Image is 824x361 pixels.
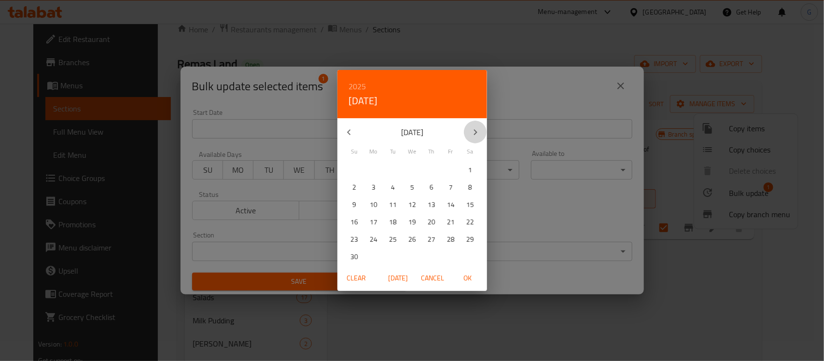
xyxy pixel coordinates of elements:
[384,213,402,231] button: 18
[370,198,377,210] p: 10
[430,181,433,193] p: 6
[449,181,453,193] p: 7
[404,147,421,156] span: We
[365,196,382,213] button: 10
[346,213,363,231] button: 16
[468,181,472,193] p: 8
[466,198,474,210] p: 15
[456,272,479,284] span: OK
[468,164,472,176] p: 1
[370,233,377,245] p: 24
[365,179,382,196] button: 3
[391,181,395,193] p: 4
[428,216,435,228] p: 20
[350,216,358,228] p: 16
[423,196,440,213] button: 13
[442,179,460,196] button: 7
[447,198,455,210] p: 14
[442,231,460,248] button: 28
[346,231,363,248] button: 23
[389,198,397,210] p: 11
[461,147,479,156] span: Sa
[466,216,474,228] p: 22
[408,233,416,245] p: 26
[452,269,483,287] button: OK
[410,181,414,193] p: 5
[461,161,479,179] button: 1
[387,272,410,284] span: [DATE]
[428,198,435,210] p: 13
[349,80,366,93] button: 2025
[372,181,376,193] p: 3
[404,231,421,248] button: 26
[384,196,402,213] button: 11
[345,272,368,284] span: Clear
[461,196,479,213] button: 15
[461,231,479,248] button: 29
[447,233,455,245] p: 28
[384,231,402,248] button: 25
[428,233,435,245] p: 27
[461,179,479,196] button: 8
[361,126,464,138] p: [DATE]
[404,196,421,213] button: 12
[365,147,382,156] span: Mo
[404,179,421,196] button: 5
[418,269,448,287] button: Cancel
[350,250,358,263] p: 30
[346,248,363,265] button: 30
[408,216,416,228] p: 19
[341,269,372,287] button: Clear
[423,231,440,248] button: 27
[423,147,440,156] span: Th
[421,272,445,284] span: Cancel
[423,179,440,196] button: 6
[442,147,460,156] span: Fr
[408,198,416,210] p: 12
[404,213,421,231] button: 19
[383,269,414,287] button: [DATE]
[350,233,358,245] p: 23
[365,213,382,231] button: 17
[389,216,397,228] p: 18
[365,231,382,248] button: 24
[346,147,363,156] span: Su
[423,213,440,231] button: 20
[384,147,402,156] span: Tu
[346,179,363,196] button: 2
[352,181,356,193] p: 2
[352,198,356,210] p: 9
[442,213,460,231] button: 21
[349,93,378,109] button: [DATE]
[346,196,363,213] button: 9
[442,196,460,213] button: 14
[466,233,474,245] p: 29
[384,179,402,196] button: 4
[389,233,397,245] p: 25
[370,216,377,228] p: 17
[447,216,455,228] p: 21
[461,213,479,231] button: 22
